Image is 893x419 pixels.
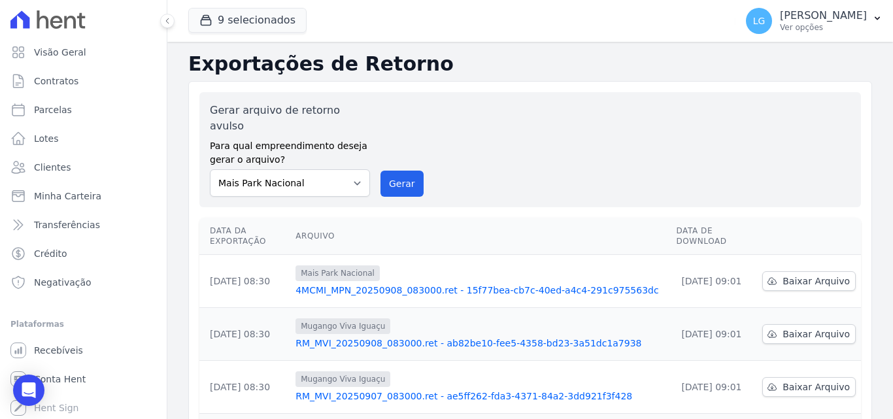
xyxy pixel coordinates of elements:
[295,390,666,403] a: RM_MVI_20250907_083000.ret - ae5ff262-fda3-4371-84a2-3dd921f3f428
[34,373,86,386] span: Conta Hent
[5,269,161,295] a: Negativação
[5,212,161,238] a: Transferências
[5,337,161,363] a: Recebíveis
[13,375,44,406] div: Open Intercom Messenger
[671,308,757,361] td: [DATE] 09:01
[780,22,867,33] p: Ver opções
[199,255,290,308] td: [DATE] 08:30
[5,39,161,65] a: Visão Geral
[295,337,666,350] a: RM_MVI_20250908_083000.ret - ab82be10-fee5-4358-bd23-3a51dc1a7938
[34,218,100,231] span: Transferências
[34,103,72,116] span: Parcelas
[780,9,867,22] p: [PERSON_NAME]
[5,68,161,94] a: Contratos
[34,75,78,88] span: Contratos
[295,371,390,387] span: Mugango Viva Iguaçu
[10,316,156,332] div: Plataformas
[762,271,856,291] a: Baixar Arquivo
[210,134,370,167] label: Para qual empreendimento deseja gerar o arquivo?
[753,16,766,25] span: LG
[34,247,67,260] span: Crédito
[34,161,71,174] span: Clientes
[199,218,290,255] th: Data da Exportação
[188,8,307,33] button: 9 selecionados
[34,46,86,59] span: Visão Geral
[783,275,850,288] span: Baixar Arquivo
[735,3,893,39] button: LG [PERSON_NAME] Ver opções
[188,52,872,76] h2: Exportações de Retorno
[5,97,161,123] a: Parcelas
[5,126,161,152] a: Lotes
[762,324,856,344] a: Baixar Arquivo
[5,366,161,392] a: Conta Hent
[34,190,101,203] span: Minha Carteira
[783,380,850,394] span: Baixar Arquivo
[762,377,856,397] a: Baixar Arquivo
[34,132,59,145] span: Lotes
[5,154,161,180] a: Clientes
[380,171,424,197] button: Gerar
[783,327,850,341] span: Baixar Arquivo
[295,265,380,281] span: Mais Park Nacional
[34,276,92,289] span: Negativação
[671,255,757,308] td: [DATE] 09:01
[5,183,161,209] a: Minha Carteira
[295,318,390,334] span: Mugango Viva Iguaçu
[290,218,671,255] th: Arquivo
[210,103,370,134] label: Gerar arquivo de retorno avulso
[5,241,161,267] a: Crédito
[295,284,666,297] a: 4MCMI_MPN_20250908_083000.ret - 15f77bea-cb7c-40ed-a4c4-291c975563dc
[671,361,757,414] td: [DATE] 09:01
[199,361,290,414] td: [DATE] 08:30
[671,218,757,255] th: Data de Download
[34,344,83,357] span: Recebíveis
[199,308,290,361] td: [DATE] 08:30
